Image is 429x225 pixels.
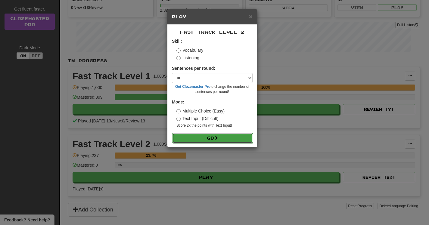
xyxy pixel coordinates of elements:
[175,85,210,89] a: Get Clozemaster Pro
[176,116,219,122] label: Text Input (Difficult)
[176,55,199,61] label: Listening
[180,29,244,35] span: Fast Track Level 2
[176,48,181,53] input: Vocabulary
[176,123,253,128] small: Score 2x the points with Text Input !
[176,108,225,114] label: Multiple Choice (Easy)
[176,117,181,121] input: Text Input (Difficult)
[172,14,253,20] h5: Play
[176,56,181,60] input: Listening
[176,109,181,113] input: Multiple Choice (Easy)
[172,133,253,143] button: Go
[172,100,184,104] strong: Mode:
[172,84,253,94] small: to change the number of sentences per round!
[249,13,253,20] button: Close
[172,65,215,71] label: Sentences per round:
[176,47,203,53] label: Vocabulary
[249,13,253,20] span: ×
[172,39,182,44] strong: Skill:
